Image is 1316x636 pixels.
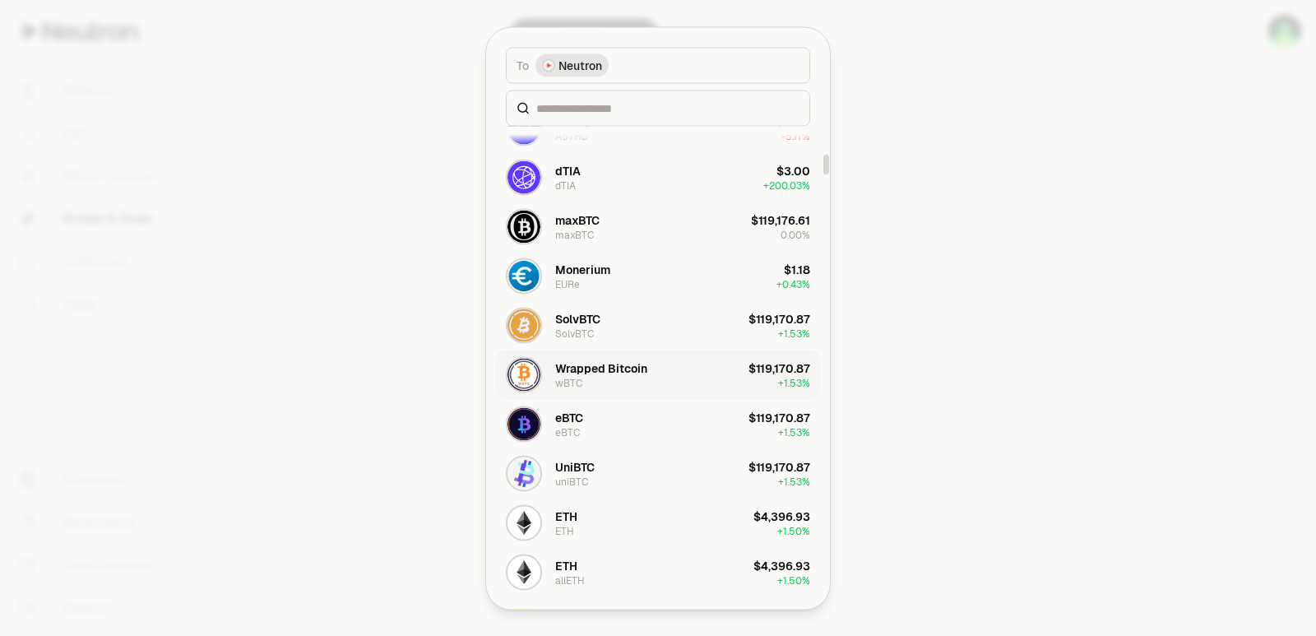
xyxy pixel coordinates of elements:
div: eBTC [555,425,580,439]
div: $119,170.87 [748,409,810,425]
div: maxBTC [555,228,594,241]
span: + 1.53% [778,425,810,439]
img: Neutron Logo [544,60,554,70]
div: wBTC [555,376,582,389]
div: $119,170.87 [748,360,810,376]
img: wBTC Logo [507,358,540,391]
span: -5.17% [781,129,810,142]
div: UniBTC [555,458,595,475]
span: + 0.43% [776,277,810,290]
span: + 1.53% [778,376,810,389]
button: ASTRO LogoAstroport tokenASTRO$0.00-5.17% [496,103,820,152]
div: eBTC [555,409,583,425]
div: $119,170.87 [748,310,810,327]
div: $1.18 [784,261,810,277]
button: ToNeutron LogoNeutron [506,47,810,83]
img: EURe Logo [507,259,540,292]
img: uniBTC Logo [507,457,540,490]
span: + 1.53% [778,327,810,340]
div: uniBTC [555,475,588,488]
div: allETH [555,573,585,587]
div: dTIA [555,179,576,192]
span: 0.00% [781,228,810,241]
img: allETH Logo [507,555,540,588]
span: + 200.03% [763,179,810,192]
img: dTIA Logo [507,160,540,193]
img: eBTC Logo [507,407,540,440]
div: dTIA [555,162,581,179]
button: SolvBTC LogoSolvBTCSolvBTC$119,170.87+1.53% [496,300,820,350]
div: $3.00 [776,162,810,179]
span: To [517,57,529,73]
div: ETH [555,557,577,573]
button: EURe LogoMoneriumEURe$1.18+0.43% [496,251,820,300]
div: ASTRO [555,129,588,142]
img: SolvBTC Logo [507,309,540,341]
div: $4,396.93 [753,508,810,524]
img: ETH Logo [507,506,540,539]
div: Axelar BNB [555,606,619,623]
span: + 1.50% [777,524,810,537]
div: ETH [555,524,574,537]
div: EURe [555,277,580,290]
img: maxBTC Logo [507,210,540,243]
div: SolvBTC [555,310,600,327]
div: Wrapped Bitcoin [555,360,647,376]
div: $119,170.87 [748,458,810,475]
span: Neutron [558,57,602,73]
button: dTIA LogodTIAdTIA$3.00+200.03% [496,152,820,202]
button: uniBTC LogoUniBTCuniBTC$119,170.87+1.53% [496,448,820,498]
button: eBTC LogoeBTCeBTC$119,170.87+1.53% [496,399,820,448]
span: + 1.50% [777,573,810,587]
button: ETH LogoETHETH$4,396.93+1.50% [496,498,820,547]
button: maxBTC LogomaxBTCmaxBTC$119,176.610.00% [496,202,820,251]
div: SolvBTC [555,327,594,340]
div: Monerium [555,261,610,277]
div: $119,176.61 [751,211,810,228]
img: ASTRO Logo [507,111,540,144]
div: $1,047.98 [757,606,810,623]
span: + 1.53% [778,475,810,488]
div: maxBTC [555,211,600,228]
div: ETH [555,508,577,524]
div: $4,396.93 [753,557,810,573]
button: allETH LogoETHallETH$4,396.93+1.50% [496,547,820,597]
button: wBTC LogoWrapped BitcoinwBTC$119,170.87+1.53% [496,350,820,399]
